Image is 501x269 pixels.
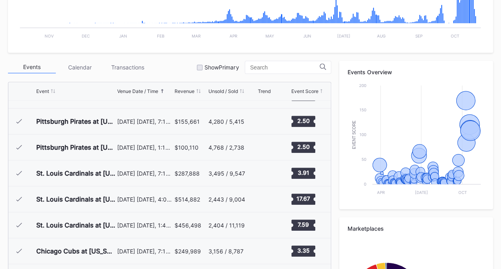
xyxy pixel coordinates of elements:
[117,88,158,94] div: Venue Date / Time
[208,88,238,94] div: Unsold / Sold
[175,88,195,94] div: Revenue
[119,34,127,38] text: Jan
[208,196,245,203] div: 2,443 / 9,004
[45,34,54,38] text: Nov
[258,88,271,94] div: Trend
[157,34,165,38] text: Feb
[36,247,115,255] div: Chicago Cubs at [US_STATE] Mets
[175,248,201,255] div: $249,989
[298,221,309,228] text: 7.59
[208,248,244,255] div: 3,156 / 8,787
[191,34,200,38] text: Mar
[377,34,385,38] text: Aug
[451,34,459,38] text: Oct
[104,61,151,73] div: Transactions
[36,143,115,151] div: Pittsburgh Pirates at [US_STATE] Mets
[175,170,200,177] div: $287,888
[117,222,173,229] div: [DATE] [DATE], 1:40PM
[36,117,115,125] div: Pittsburgh Pirates at [US_STATE] Mets
[458,190,467,195] text: Oct
[303,34,311,38] text: Jun
[258,215,282,235] svg: Chart title
[297,117,310,124] text: 2.50
[175,118,200,125] div: $155,661
[377,190,385,195] text: Apr
[258,189,282,209] svg: Chart title
[337,34,350,38] text: [DATE]
[258,111,282,131] svg: Chart title
[204,64,239,71] div: Show Primary
[291,88,318,94] div: Event Score
[415,34,422,38] text: Sep
[297,195,310,202] text: 17.67
[250,64,320,71] input: Search
[117,248,173,255] div: [DATE] [DATE], 7:10PM
[258,163,282,183] svg: Chart title
[230,34,238,38] text: Apr
[258,241,282,261] svg: Chart title
[82,34,90,38] text: Dec
[208,118,244,125] div: 4,280 / 5,415
[297,143,310,150] text: 2.50
[175,144,198,151] div: $100,110
[347,225,485,232] div: Marketplaces
[117,144,173,151] div: [DATE] [DATE], 1:10PM
[36,88,49,94] div: Event
[364,182,366,186] text: 0
[36,195,115,203] div: St. Louis Cardinals at [US_STATE] Mets ([PERSON_NAME] Scarf)
[208,222,245,229] div: 2,404 / 11,119
[347,69,485,75] div: Events Overview
[36,221,115,229] div: St. Louis Cardinals at [US_STATE] Mets
[208,170,245,177] div: 3,495 / 9,547
[265,34,274,38] text: May
[297,247,310,254] text: 3.35
[360,132,366,137] text: 100
[117,170,173,177] div: [DATE] [DATE], 7:10PM
[117,118,173,125] div: [DATE] [DATE], 7:10PM
[8,61,56,73] div: Events
[258,137,282,157] svg: Chart title
[208,144,244,151] div: 4,768 / 2,738
[56,61,104,73] div: Calendar
[347,81,485,201] svg: Chart title
[175,222,201,229] div: $456,498
[298,169,309,176] text: 3.91
[362,157,366,162] text: 50
[175,196,200,203] div: $514,882
[359,83,366,88] text: 200
[415,190,428,195] text: [DATE]
[352,120,356,149] text: Event Score
[360,107,366,112] text: 150
[117,196,173,203] div: [DATE] [DATE], 4:05PM
[36,169,115,177] div: St. Louis Cardinals at [US_STATE] Mets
